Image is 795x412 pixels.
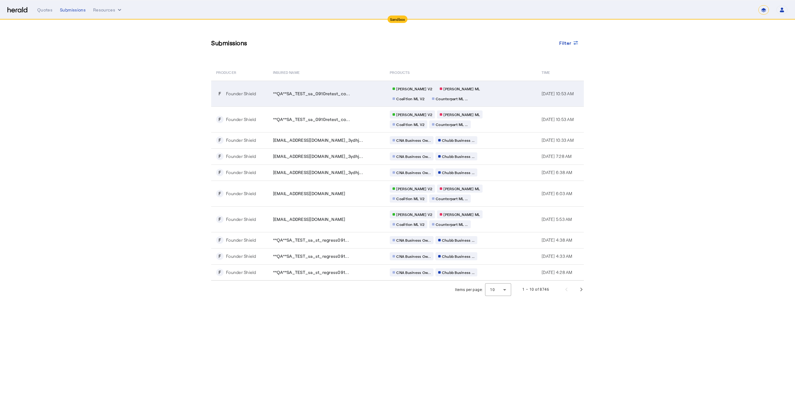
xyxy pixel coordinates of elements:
button: Next page [574,282,589,297]
span: CNA Business Ow... [396,238,431,243]
span: [EMAIL_ADDRESS][DOMAIN_NAME] [273,190,345,197]
span: [EMAIL_ADDRESS][DOMAIN_NAME]_3ydhj... [273,169,363,176]
span: [PERSON_NAME] V2 [396,86,432,91]
span: CNA Business Ow... [396,270,431,275]
span: Chubb Business ... [442,254,475,259]
span: Counterpart ML ... [436,222,468,227]
div: F [216,190,224,197]
div: F [216,269,224,276]
span: Coalition ML V2 [396,96,425,101]
div: F [216,90,224,97]
span: CNA Business Ow... [396,138,431,143]
span: Coalition ML V2 [396,196,425,201]
span: Counterpart ML ... [436,122,468,127]
div: Quotes [37,7,52,13]
div: Founder Shield [226,237,256,243]
div: Founder Shield [226,269,256,275]
span: Chubb Business ... [442,154,475,159]
div: Founder Shield [226,253,256,259]
div: Founder Shield [226,137,256,143]
div: Founder Shield [226,216,256,222]
span: [PERSON_NAME] ML [443,112,480,117]
span: Coalition ML V2 [396,222,425,227]
div: F [216,137,224,144]
span: Filter [559,40,572,46]
span: PRODUCER [216,69,236,75]
span: **QA**SA_TEST_sa_st_regress091... [273,269,349,275]
span: [DATE] 4:33 AM [542,253,572,259]
span: [EMAIL_ADDRESS][DOMAIN_NAME]_3ydhj... [273,153,363,159]
span: [DATE] 4:38 AM [542,237,572,243]
span: [DATE] 10:33 AM [542,137,574,143]
span: Chubb Business ... [442,170,475,175]
span: [DATE] 4:28 AM [542,270,572,275]
div: Founder Shield [226,190,256,197]
div: Founder Shield [226,169,256,176]
span: [PERSON_NAME] ML [443,212,480,217]
div: 1 – 10 of 8746 [522,286,549,293]
span: Insured Name [273,69,300,75]
button: Filter [554,37,584,48]
span: Counterpart ML ... [436,196,468,201]
span: [PERSON_NAME] ML [443,86,480,91]
div: Founder Shield [226,91,256,97]
span: PRODUCTS [390,69,410,75]
span: [PERSON_NAME] V2 [396,186,432,191]
span: **QA**SA_TEST_sa_0910retest_co... [273,91,350,97]
span: [PERSON_NAME] V2 [396,212,432,217]
span: **QA**SA_TEST_sa_st_regress091... [273,237,349,243]
span: Counterpart ML ... [436,96,468,101]
div: F [216,216,224,223]
span: [DATE] 7:28 AM [542,154,572,159]
img: Herald Logo [7,7,27,13]
div: F [216,253,224,260]
table: Table view of all submissions by your platform [211,63,584,281]
span: CNA Business Ow... [396,170,431,175]
span: Chubb Business ... [442,238,475,243]
span: Chubb Business ... [442,270,475,275]
span: Coalition ML V2 [396,122,425,127]
span: [DATE] 6:03 AM [542,191,572,196]
div: F [216,236,224,244]
span: [PERSON_NAME] ML [443,186,480,191]
span: **QA**SA_TEST_sa_st_regress091... [273,253,349,259]
span: [DATE] 6:38 AM [542,170,572,175]
span: Chubb Business ... [442,138,475,143]
div: Founder Shield [226,116,256,123]
span: [DATE] 5:53 AM [542,217,572,222]
div: F [216,169,224,176]
span: [EMAIL_ADDRESS][DOMAIN_NAME]_3ydhj... [273,137,363,143]
div: Sandbox [388,16,408,23]
span: [DATE] 10:53 AM [542,117,574,122]
div: F [216,153,224,160]
div: Items per page: [455,287,483,293]
span: [PERSON_NAME] V2 [396,112,432,117]
span: [DATE] 10:53 AM [542,91,574,96]
span: [EMAIL_ADDRESS][DOMAIN_NAME] [273,216,345,222]
div: F [216,116,224,123]
span: **QA**SA_TEST_sa_0910retest_co... [273,116,350,123]
span: CNA Business Ow... [396,154,431,159]
h3: Submissions [211,38,247,47]
div: Founder Shield [226,153,256,159]
div: Submissions [60,7,86,13]
button: Resources dropdown menu [93,7,123,13]
span: CNA Business Ow... [396,254,431,259]
span: Time [542,69,550,75]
